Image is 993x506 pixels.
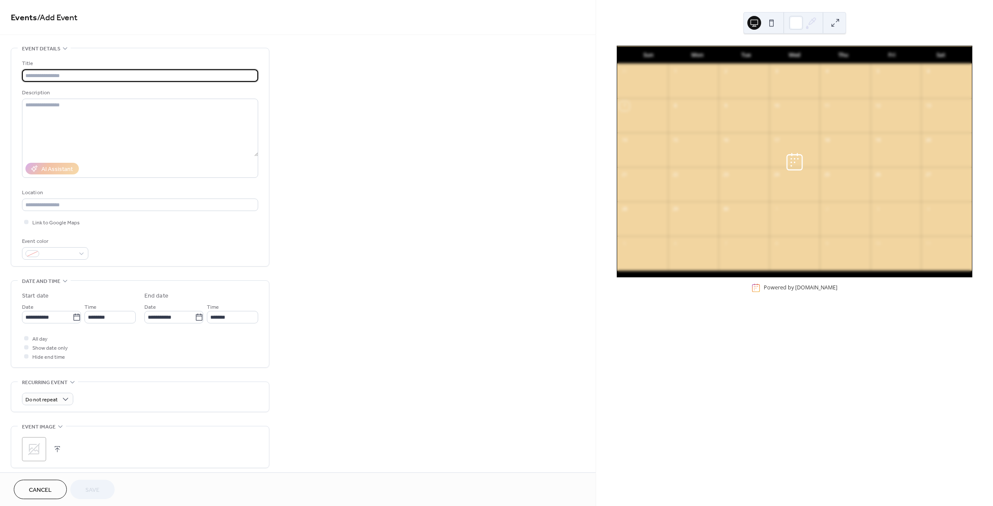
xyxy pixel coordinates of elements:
div: Thu [819,47,868,64]
div: 7 [620,101,629,111]
div: 12 [873,101,883,111]
span: / Add Event [37,9,78,26]
div: 3 [873,205,883,214]
div: 5 [620,239,629,248]
div: 10 [772,101,781,111]
div: 25 [822,170,832,180]
div: 24 [772,170,781,180]
span: Event image [22,422,56,431]
div: 17 [772,136,781,145]
span: Date and time [22,277,60,286]
div: 4 [924,205,933,214]
span: Time [84,303,97,312]
div: 9 [822,239,832,248]
div: 13 [924,101,933,111]
div: End date [144,292,169,301]
div: 21 [620,170,629,180]
div: 11 [924,239,933,248]
div: 2 [721,67,731,76]
div: 29 [671,205,680,214]
div: 11 [822,101,832,111]
div: Sat [916,47,965,64]
span: Do not repeat [25,395,58,405]
div: Start date [22,292,49,301]
span: Time [207,303,219,312]
div: 27 [924,170,933,180]
div: 28 [620,205,629,214]
span: Link to Google Maps [32,218,80,227]
div: 14 [620,136,629,145]
div: Mon [673,47,721,64]
div: 4 [822,67,832,76]
div: 20 [924,136,933,145]
div: 26 [873,170,883,180]
span: Show date only [32,344,68,353]
div: 6 [671,239,680,248]
button: Cancel [14,480,67,499]
div: Title [22,59,256,68]
div: 2 [822,205,832,214]
div: Fri [868,47,916,64]
div: 10 [873,239,883,248]
span: Recurring event [22,378,68,387]
div: 1 [772,205,781,214]
div: 3 [772,67,781,76]
div: 1 [671,67,680,76]
span: Cancel [29,486,52,495]
a: [DOMAIN_NAME] [795,284,837,291]
div: ; [22,437,46,461]
div: 8 [772,239,781,248]
div: Location [22,188,256,197]
div: Description [22,88,256,97]
div: 9 [721,101,731,111]
div: 8 [671,101,680,111]
span: Hide end time [32,353,65,362]
span: Event details [22,44,60,53]
div: 15 [671,136,680,145]
span: Date [144,303,156,312]
div: Powered by [764,284,837,291]
div: 23 [721,170,731,180]
div: Tue [721,47,770,64]
span: Date [22,303,34,312]
span: All day [32,335,47,344]
div: 6 [924,67,933,76]
div: Event color [22,237,87,246]
div: 22 [671,170,680,180]
div: Wed [770,47,819,64]
div: 31 [620,67,629,76]
div: 16 [721,136,731,145]
a: Events [11,9,37,26]
div: 19 [873,136,883,145]
div: 30 [721,205,731,214]
div: Sun [624,47,673,64]
div: 18 [822,136,832,145]
div: 5 [873,67,883,76]
div: 7 [721,239,731,248]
